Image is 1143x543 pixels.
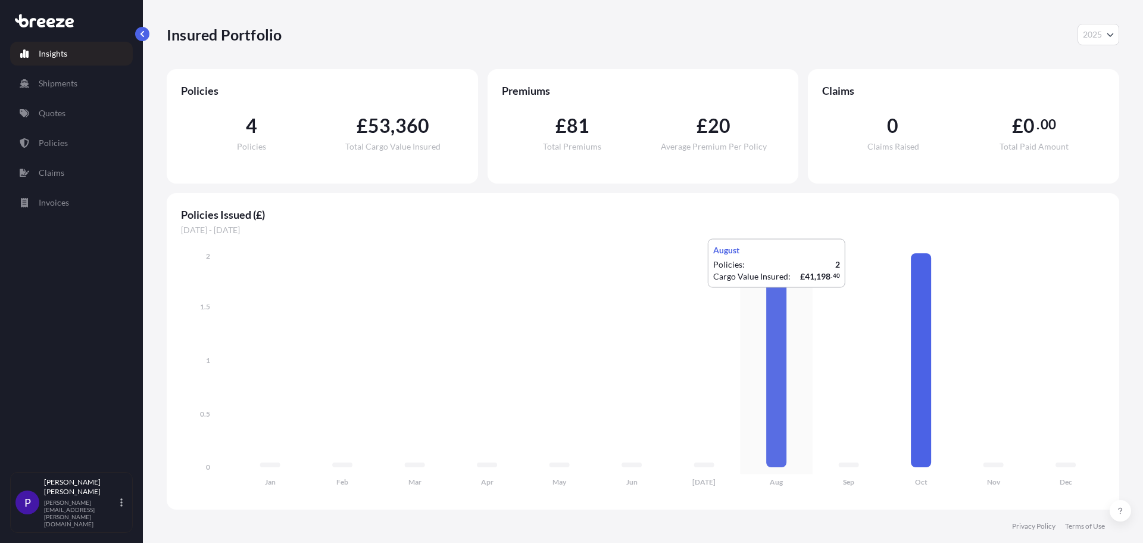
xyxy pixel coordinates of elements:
tspan: Apr [481,477,494,486]
a: Claims [10,161,133,185]
span: 0 [1023,116,1035,135]
span: 4 [246,116,257,135]
tspan: May [552,477,567,486]
tspan: Feb [336,477,348,486]
span: Total Premiums [543,142,601,151]
tspan: 0.5 [200,409,210,418]
span: Total Paid Amount [1000,142,1069,151]
span: 20 [708,116,730,135]
p: Quotes [39,107,65,119]
a: Invoices [10,191,133,215]
span: Claims [822,83,1105,98]
span: Policies [181,83,464,98]
span: Total Cargo Value Insured [345,142,441,151]
tspan: 0 [206,463,210,471]
span: £ [697,116,708,135]
p: [PERSON_NAME][EMAIL_ADDRESS][PERSON_NAME][DOMAIN_NAME] [44,499,118,528]
tspan: 1 [206,356,210,365]
span: £ [357,116,368,135]
span: , [391,116,395,135]
span: Claims Raised [867,142,919,151]
a: Quotes [10,101,133,125]
tspan: Oct [915,477,927,486]
span: [DATE] - [DATE] [181,224,1105,236]
p: Insights [39,48,67,60]
span: Policies [237,142,266,151]
a: Shipments [10,72,133,95]
tspan: Dec [1060,477,1072,486]
a: Privacy Policy [1012,522,1055,531]
p: Insured Portfolio [167,25,282,44]
tspan: 1.5 [200,302,210,311]
span: £ [1012,116,1023,135]
span: Premiums [502,83,785,98]
p: [PERSON_NAME] [PERSON_NAME] [44,477,118,497]
p: Claims [39,167,64,179]
tspan: Nov [987,477,1001,486]
span: 360 [395,116,430,135]
span: £ [555,116,567,135]
tspan: Jun [626,477,638,486]
span: 2025 [1083,29,1102,41]
tspan: Aug [770,477,783,486]
span: Policies Issued (£) [181,207,1105,222]
p: Policies [39,137,68,149]
tspan: 2 [206,252,210,260]
span: 00 [1041,120,1056,129]
a: Terms of Use [1065,522,1105,531]
span: Average Premium Per Policy [661,142,767,151]
a: Policies [10,131,133,155]
span: 53 [368,116,391,135]
p: Invoices [39,197,69,209]
tspan: [DATE] [692,477,716,486]
span: 0 [887,116,898,135]
button: Year Selector [1078,24,1119,45]
span: . [1036,120,1039,129]
tspan: Sep [843,477,854,486]
tspan: Jan [265,477,276,486]
span: P [24,497,31,508]
tspan: Mar [408,477,421,486]
span: 81 [567,116,589,135]
a: Insights [10,42,133,66]
p: Shipments [39,77,77,89]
